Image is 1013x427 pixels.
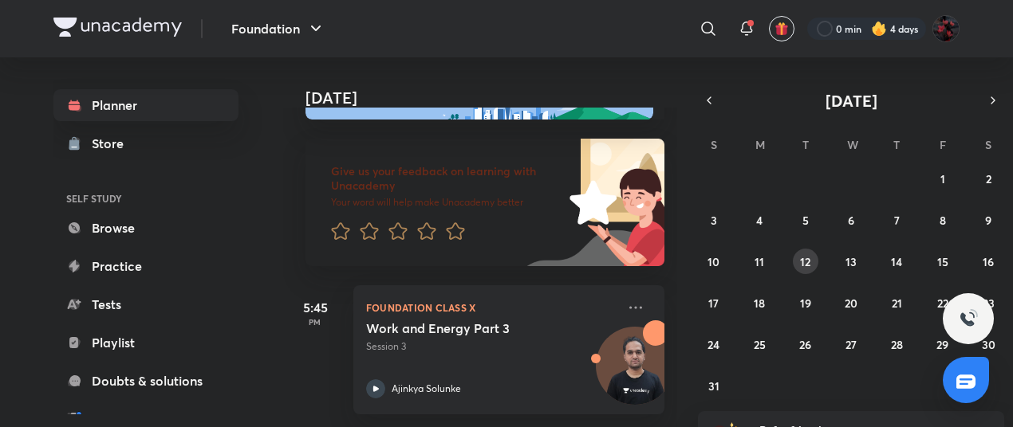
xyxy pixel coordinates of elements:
abbr: August 18, 2025 [754,296,765,311]
abbr: August 21, 2025 [892,296,902,311]
button: August 18, 2025 [747,290,772,315]
img: Ananya [932,15,960,42]
p: Your word will help make Unacademy better [331,196,564,209]
p: PM [283,317,347,327]
img: Avatar [597,335,673,412]
abbr: August 5, 2025 [802,213,809,228]
abbr: August 24, 2025 [708,337,719,352]
button: August 28, 2025 [884,331,909,357]
button: August 6, 2025 [838,207,864,233]
button: August 2, 2025 [976,166,1001,191]
img: ttu [959,309,978,328]
button: August 17, 2025 [701,290,727,315]
button: August 26, 2025 [793,331,818,357]
abbr: Saturday [985,137,991,152]
img: avatar [775,22,789,36]
abbr: August 6, 2025 [848,213,854,228]
button: August 10, 2025 [701,249,727,274]
p: Foundation Class X [366,298,617,317]
abbr: August 4, 2025 [756,213,763,228]
button: August 8, 2025 [930,207,956,233]
img: Company Logo [53,18,182,37]
button: August 23, 2025 [976,290,1001,315]
a: Practice [53,250,238,282]
button: August 7, 2025 [884,207,909,233]
a: Company Logo [53,18,182,41]
a: Tests [53,288,238,320]
h5: 5:45 [283,298,347,317]
abbr: August 27, 2025 [845,337,857,352]
button: August 16, 2025 [976,249,1001,274]
h6: SELF STUDY [53,185,238,212]
h4: [DATE] [305,88,680,108]
a: Planner [53,89,238,121]
p: Ajinkya Solunke [392,382,461,396]
abbr: August 10, 2025 [708,254,719,269]
abbr: August 23, 2025 [983,296,995,311]
button: August 13, 2025 [838,249,864,274]
h5: Work and Energy Part 3 [366,320,565,336]
abbr: August 28, 2025 [891,337,903,352]
button: August 24, 2025 [701,331,727,357]
button: August 15, 2025 [930,249,956,274]
button: August 14, 2025 [884,249,909,274]
button: August 25, 2025 [747,331,772,357]
abbr: August 9, 2025 [985,213,991,228]
abbr: Wednesday [847,137,858,152]
abbr: August 29, 2025 [936,337,948,352]
abbr: August 22, 2025 [937,296,948,311]
button: August 19, 2025 [793,290,818,315]
abbr: August 12, 2025 [800,254,810,269]
abbr: August 31, 2025 [708,378,719,394]
abbr: August 30, 2025 [982,337,995,352]
a: Browse [53,212,238,244]
img: feedback_image [515,139,664,266]
button: August 12, 2025 [793,249,818,274]
button: August 29, 2025 [930,331,956,357]
abbr: August 3, 2025 [711,213,717,228]
span: [DATE] [826,90,877,112]
abbr: August 17, 2025 [708,296,719,311]
button: August 22, 2025 [930,290,956,315]
button: avatar [769,16,794,41]
abbr: August 13, 2025 [845,254,857,269]
abbr: Tuesday [802,137,809,152]
a: Store [53,127,238,159]
button: August 30, 2025 [976,331,1001,357]
button: August 11, 2025 [747,249,772,274]
abbr: August 20, 2025 [845,296,857,311]
abbr: August 1, 2025 [940,171,945,186]
button: August 31, 2025 [701,373,727,398]
abbr: Monday [755,137,765,152]
button: August 21, 2025 [884,290,909,315]
abbr: August 11, 2025 [755,254,764,269]
abbr: Sunday [711,137,717,152]
button: Foundation [222,13,335,45]
button: August 3, 2025 [701,207,727,233]
abbr: August 8, 2025 [940,213,946,228]
abbr: August 19, 2025 [800,296,811,311]
button: August 27, 2025 [838,331,864,357]
a: Doubts & solutions [53,365,238,397]
a: Playlist [53,327,238,358]
img: streak [871,21,887,37]
abbr: August 16, 2025 [983,254,994,269]
abbr: August 26, 2025 [799,337,811,352]
abbr: August 14, 2025 [891,254,902,269]
button: August 5, 2025 [793,207,818,233]
abbr: Thursday [893,137,900,152]
h6: Give us your feedback on learning with Unacademy [331,164,564,193]
button: August 20, 2025 [838,290,864,315]
abbr: Friday [940,137,946,152]
abbr: August 25, 2025 [754,337,766,352]
p: Session 3 [366,339,617,354]
div: Store [92,134,133,153]
button: [DATE] [720,89,982,112]
abbr: August 15, 2025 [937,254,948,269]
button: August 9, 2025 [976,207,1001,233]
button: August 1, 2025 [930,166,956,191]
button: August 4, 2025 [747,207,772,233]
abbr: August 7, 2025 [894,213,900,228]
abbr: August 2, 2025 [986,171,991,186]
